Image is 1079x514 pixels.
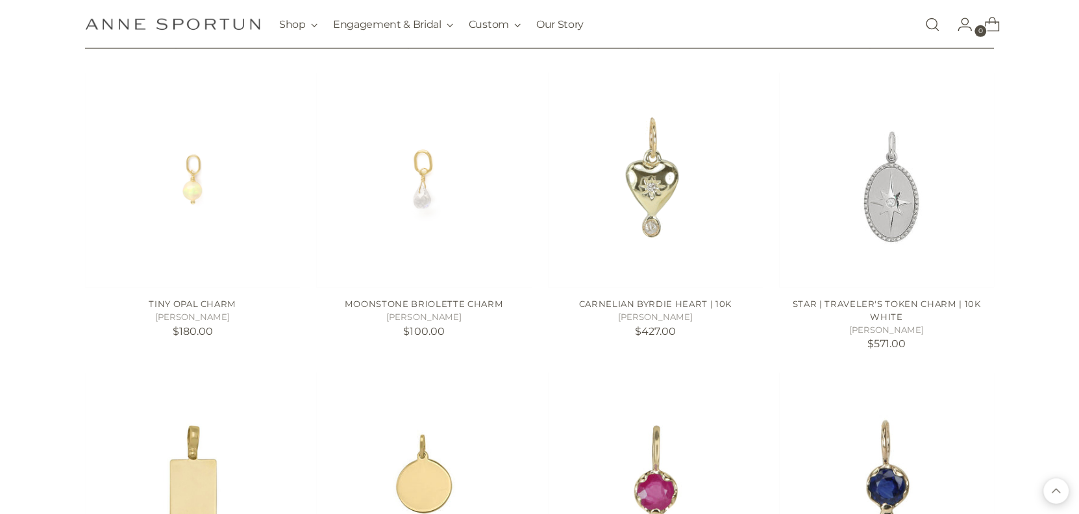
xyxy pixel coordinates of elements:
[1043,478,1069,504] button: Back to top
[85,73,300,288] a: Tiny Opal Charm
[779,73,994,288] a: Star | Traveler's Token Charm | 10k White
[333,10,453,39] button: Engagement & Bridal
[792,299,980,322] a: Star | Traveler's Token Charm | 10k White
[405,38,443,50] span: $110.00
[867,38,906,50] span: $145.00
[279,10,317,39] button: Shop
[974,25,986,37] span: 0
[316,311,531,324] h5: [PERSON_NAME]
[947,12,973,38] a: Go to the account page
[345,299,503,309] a: Moonstone Briolette Charm
[779,324,994,337] h5: [PERSON_NAME]
[867,337,906,350] span: $571.00
[149,299,236,309] a: Tiny Opal Charm
[548,311,763,324] h5: [PERSON_NAME]
[635,325,676,337] span: $427.00
[85,18,260,31] a: Anne Sportun Fine Jewellery
[173,325,213,337] span: $180.00
[974,12,1000,38] a: Open cart modal
[469,10,521,39] button: Custom
[919,12,945,38] a: Open search modal
[403,325,444,337] span: $100.00
[548,73,763,288] a: Carnelian Byrdie Heart | 10k
[536,10,584,39] a: Our Story
[578,299,731,309] a: Carnelian Byrdie Heart | 10k
[85,311,300,324] h5: [PERSON_NAME]
[173,38,213,50] span: $190.00
[316,73,531,288] a: Moonstone Briolette Charm
[635,38,675,50] span: $225.00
